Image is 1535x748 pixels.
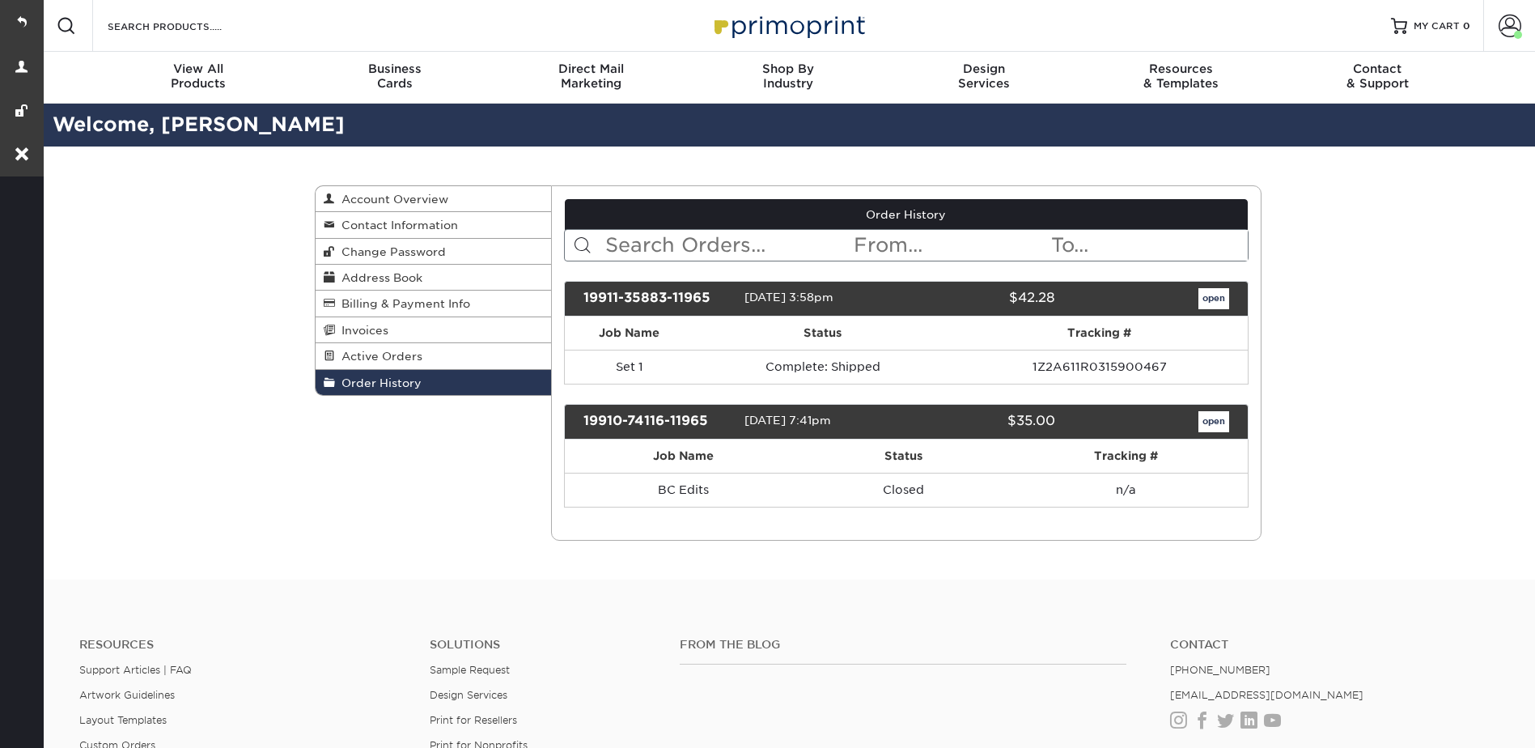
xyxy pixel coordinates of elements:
a: Address Book [316,265,552,291]
div: & Templates [1083,62,1279,91]
span: Invoices [335,324,388,337]
a: Layout Templates [79,714,167,726]
th: Tracking # [1005,440,1248,473]
a: Billing & Payment Info [316,291,552,317]
th: Job Name [565,317,693,350]
a: Shop ByIndustry [689,52,886,104]
a: Change Password [316,239,552,265]
a: Resources& Templates [1083,52,1279,104]
a: Contact [1170,638,1496,652]
td: n/a [1005,473,1248,507]
th: Status [693,317,952,350]
th: Tracking # [952,317,1248,350]
div: $35.00 [894,411,1067,432]
a: Contact Information [316,212,552,238]
span: Active Orders [335,350,422,363]
div: 19910-74116-11965 [571,411,744,432]
a: Account Overview [316,186,552,212]
span: View All [100,62,297,76]
td: Complete: Shipped [693,350,952,384]
a: open [1198,288,1229,309]
td: Closed [802,473,1005,507]
input: From... [852,230,1049,261]
span: Order History [335,376,422,389]
a: Artwork Guidelines [79,689,175,701]
span: [DATE] 3:58pm [744,291,833,304]
a: Order History [316,370,552,395]
a: Design Services [430,689,507,701]
a: Order History [565,199,1248,230]
h4: From the Blog [680,638,1126,652]
span: Address Book [335,271,422,284]
a: Print for Resellers [430,714,517,726]
a: BusinessCards [296,52,493,104]
td: BC Edits [565,473,802,507]
span: Change Password [335,245,446,258]
a: Active Orders [316,343,552,369]
a: Contact& Support [1279,52,1476,104]
a: [PHONE_NUMBER] [1170,664,1270,676]
input: SEARCH PRODUCTS..... [106,16,264,36]
span: Resources [1083,62,1279,76]
a: DesignServices [886,52,1083,104]
span: Design [886,62,1083,76]
div: $42.28 [894,288,1067,309]
img: Primoprint [707,8,869,43]
input: To... [1049,230,1247,261]
a: Invoices [316,317,552,343]
th: Status [802,440,1005,473]
a: open [1198,411,1229,432]
div: Marketing [493,62,689,91]
td: Set 1 [565,350,693,384]
a: Direct MailMarketing [493,52,689,104]
span: 0 [1463,20,1470,32]
div: Cards [296,62,493,91]
input: Search Orders... [604,230,852,261]
th: Job Name [565,440,802,473]
h4: Resources [79,638,405,652]
div: 19911-35883-11965 [571,288,744,309]
div: Services [886,62,1083,91]
span: [DATE] 7:41pm [744,414,831,427]
a: [EMAIL_ADDRESS][DOMAIN_NAME] [1170,689,1363,701]
span: Account Overview [335,193,448,206]
span: Business [296,62,493,76]
span: Contact Information [335,219,458,232]
span: MY CART [1414,19,1460,33]
div: & Support [1279,62,1476,91]
a: View AllProducts [100,52,297,104]
a: Support Articles | FAQ [79,664,192,676]
span: Contact [1279,62,1476,76]
span: Direct Mail [493,62,689,76]
div: Products [100,62,297,91]
div: Industry [689,62,886,91]
span: Billing & Payment Info [335,297,470,310]
h4: Solutions [430,638,655,652]
td: 1Z2A611R0315900467 [952,350,1248,384]
span: Shop By [689,62,886,76]
a: Sample Request [430,664,510,676]
h2: Welcome, [PERSON_NAME] [40,110,1535,140]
